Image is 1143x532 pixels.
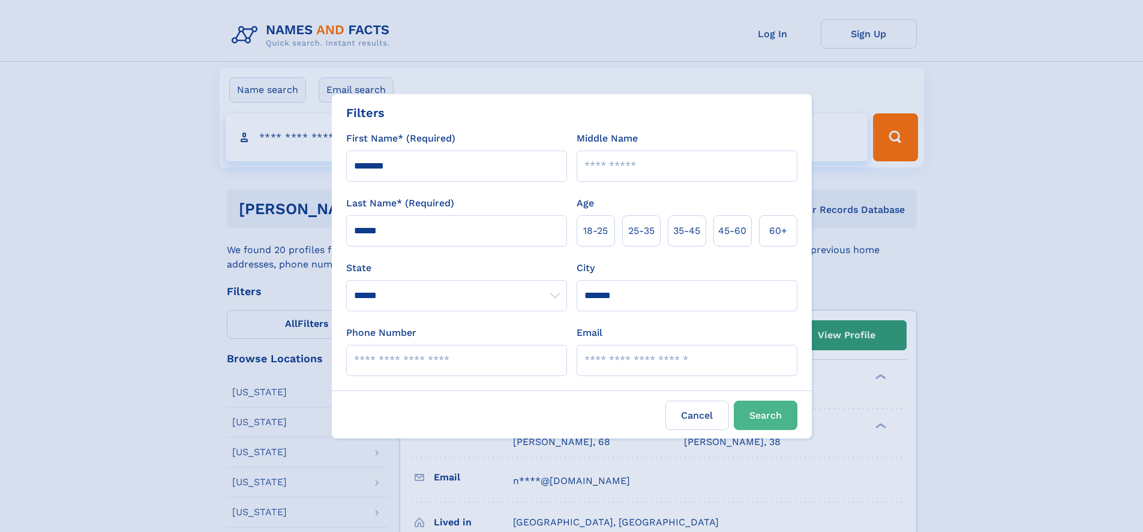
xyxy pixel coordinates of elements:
[346,326,416,340] label: Phone Number
[577,131,638,146] label: Middle Name
[577,196,594,211] label: Age
[346,104,385,122] div: Filters
[583,224,608,238] span: 18‑25
[577,261,595,275] label: City
[718,224,746,238] span: 45‑60
[769,224,787,238] span: 60+
[346,196,454,211] label: Last Name* (Required)
[673,224,700,238] span: 35‑45
[734,401,797,430] button: Search
[628,224,655,238] span: 25‑35
[346,131,455,146] label: First Name* (Required)
[577,326,602,340] label: Email
[665,401,729,430] label: Cancel
[346,261,567,275] label: State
